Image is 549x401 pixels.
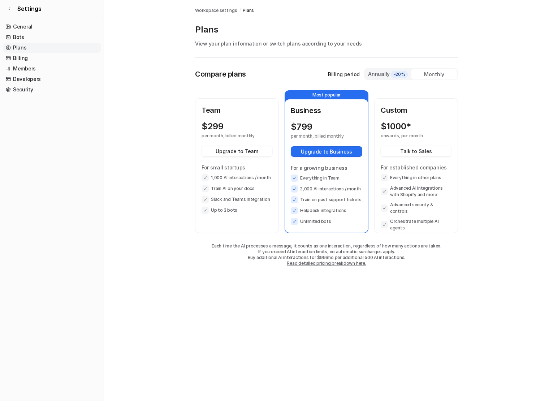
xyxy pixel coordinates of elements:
p: per month, billed monthly [202,133,259,139]
a: Plans [3,43,101,53]
p: $ 799 [291,122,312,132]
p: Business [291,105,362,116]
p: Each time the AI processes a message, it counts as one interaction, regardless of how many action... [195,243,458,249]
span: / [239,7,241,14]
a: Plans [243,7,254,14]
p: Team [202,105,272,116]
a: Billing [3,53,101,63]
span: Settings [17,4,42,13]
p: per month, billed monthly [291,133,349,139]
button: Upgrade to Team [202,146,272,156]
p: Custom [381,105,451,116]
button: Talk to Sales [381,146,451,156]
p: Billing period [328,70,360,78]
li: 1,000 AI interactions / month [202,174,272,181]
div: Monthly [411,69,457,79]
p: For a growing business [291,164,362,172]
li: Unlimited bots [291,218,362,225]
li: Slack and Teams integration [202,196,272,203]
li: 3,000 AI interactions / month [291,185,362,193]
p: Most popular [285,91,368,99]
li: Advanced security & controls [381,202,451,215]
p: If you exceed AI interaction limits, no automatic surcharges apply. [195,249,458,255]
li: Advanced AI integrations with Shopify and more [381,185,451,198]
p: View your plan information or switch plans according to your needs [195,40,458,47]
a: Read detailed pricing breakdown here. [287,260,366,266]
li: Up to 3 bots [202,207,272,214]
li: Train on past support tickets [291,196,362,203]
a: General [3,22,101,32]
p: onwards, per month [381,133,438,139]
a: Members [3,64,101,74]
span: -20% [391,71,408,78]
li: Helpdesk integrations [291,207,362,214]
button: Upgrade to Business [291,146,362,157]
div: Annually [368,70,408,78]
li: Everything in other plans [381,174,451,181]
p: Compare plans [195,69,246,79]
p: For established companies [381,164,451,171]
p: For small startups [202,164,272,171]
a: Developers [3,74,101,84]
a: Bots [3,32,101,42]
p: Plans [195,24,458,35]
li: Everything in Team [291,174,362,182]
p: $ 299 [202,121,224,131]
li: Orchestrate multiple AI agents [381,218,451,231]
a: Workspace settings [195,7,237,14]
a: Security [3,85,101,95]
li: Train AI on your docs [202,185,272,192]
p: $ 1000* [381,121,411,131]
p: Buy additional AI interactions for $99/mo per additional 500 AI interactions. [195,255,458,260]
